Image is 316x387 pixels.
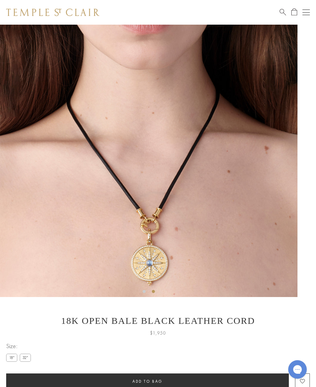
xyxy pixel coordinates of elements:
label: 18" [6,354,17,361]
label: 32" [20,354,31,361]
span: Size: [6,341,33,351]
a: Open Shopping Bag [291,8,297,16]
a: Search [280,8,286,16]
h1: 18K Open Bale Black Leather Cord [6,316,310,326]
iframe: Gorgias live chat messenger [285,358,310,381]
span: Add to bag [132,379,163,384]
img: Temple St. Clair [6,9,99,16]
button: Open navigation [302,9,310,16]
span: $1,950 [150,329,166,337]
